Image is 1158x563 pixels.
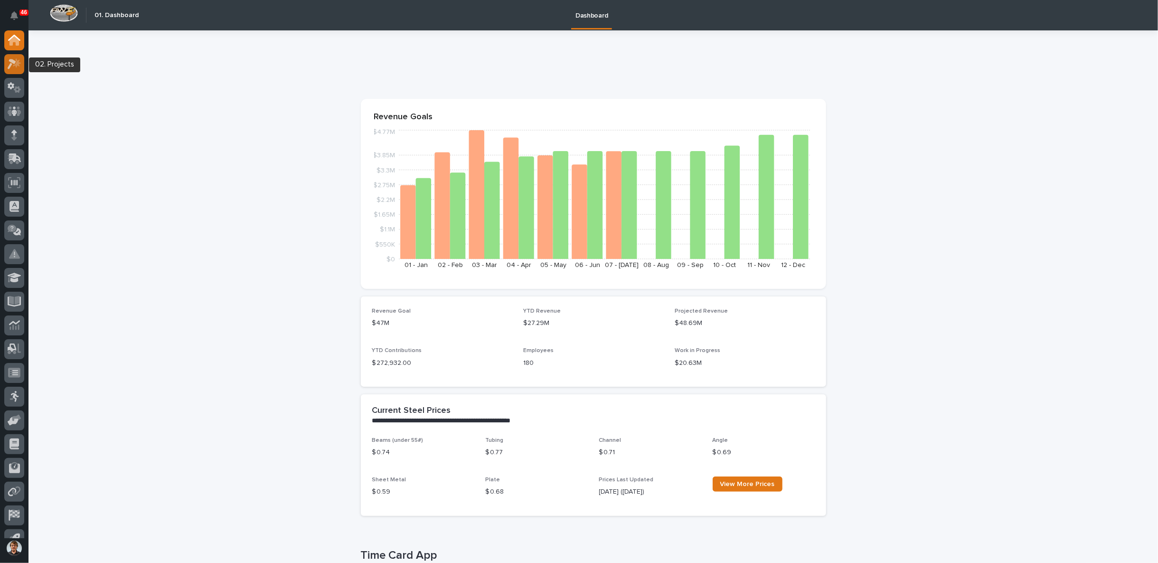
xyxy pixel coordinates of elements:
[486,477,500,483] span: Plate
[94,11,139,19] h2: 01. Dashboard
[372,358,512,368] p: $ 272,932.00
[372,308,411,314] span: Revenue Goal
[374,212,395,219] tspan: $1.65M
[747,262,770,268] text: 11 - Nov
[372,348,422,353] span: YTD Contributions
[713,477,782,492] a: View More Prices
[713,438,728,443] span: Angle
[713,448,815,458] p: $ 0.69
[4,538,24,558] button: users-avatar
[373,129,395,136] tspan: $4.77M
[373,153,395,159] tspan: $3.85M
[472,262,497,268] text: 03 - Mar
[50,4,78,22] img: Workspace Logo
[21,9,27,16] p: 46
[372,487,474,497] p: $ 0.59
[523,358,663,368] p: 180
[523,308,561,314] span: YTD Revenue
[386,256,395,263] tspan: $0
[675,318,815,328] p: $48.69M
[605,262,639,268] text: 07 - [DATE]
[4,6,24,26] button: Notifications
[540,262,566,268] text: 05 - May
[599,448,701,458] p: $ 0.71
[361,549,822,563] p: Time Card App
[372,448,474,458] p: $ 0.74
[574,262,600,268] text: 06 - Jun
[599,487,701,497] p: [DATE] ([DATE])
[373,182,395,189] tspan: $2.75M
[720,481,775,487] span: View More Prices
[380,227,395,233] tspan: $1.1M
[781,262,805,268] text: 12 - Dec
[675,348,720,353] span: Work in Progress
[372,438,424,443] span: Beams (under 55#)
[675,308,728,314] span: Projected Revenue
[643,262,668,268] text: 08 - Aug
[507,262,531,268] text: 04 - Apr
[374,112,813,123] p: Revenue Goals
[372,477,406,483] span: Sheet Metal
[377,167,395,174] tspan: $3.3M
[486,438,504,443] span: Tubing
[523,348,554,353] span: Employees
[438,262,463,268] text: 02 - Feb
[377,197,395,203] tspan: $2.2M
[12,11,24,27] div: Notifications46
[372,406,451,416] h2: Current Steel Prices
[486,487,588,497] p: $ 0.68
[677,262,704,268] text: 09 - Sep
[675,358,815,368] p: $20.63M
[599,438,621,443] span: Channel
[599,477,654,483] span: Prices Last Updated
[404,262,427,268] text: 01 - Jan
[523,318,663,328] p: $27.29M
[713,262,736,268] text: 10 - Oct
[372,318,512,328] p: $47M
[375,241,395,248] tspan: $550K
[486,448,588,458] p: $ 0.77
